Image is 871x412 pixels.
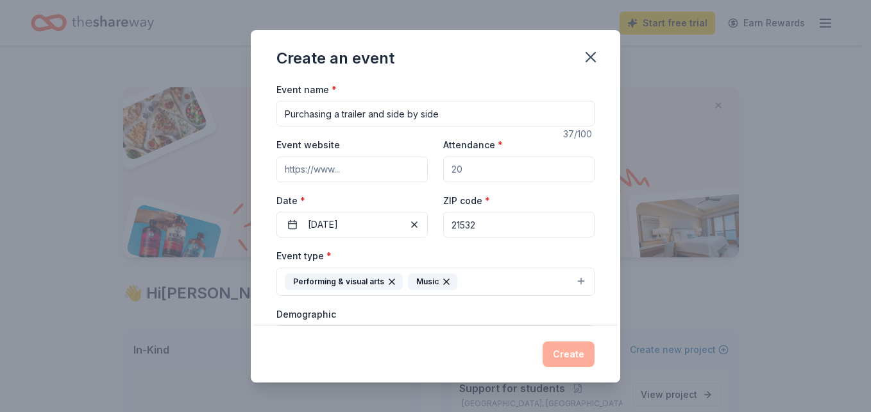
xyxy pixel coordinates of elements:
[276,212,428,237] button: [DATE]
[285,273,403,290] div: Performing & visual arts
[408,273,457,290] div: Music
[443,139,503,151] label: Attendance
[276,83,337,96] label: Event name
[276,308,336,321] label: Demographic
[443,157,595,182] input: 20
[276,268,595,296] button: Performing & visual artsMusic
[443,194,490,207] label: ZIP code
[563,126,595,142] div: 37 /100
[276,139,340,151] label: Event website
[276,194,428,207] label: Date
[443,212,595,237] input: 12345 (U.S. only)
[276,250,332,262] label: Event type
[276,101,595,126] input: Spring Fundraiser
[276,48,394,69] div: Create an event
[276,157,428,182] input: https://www...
